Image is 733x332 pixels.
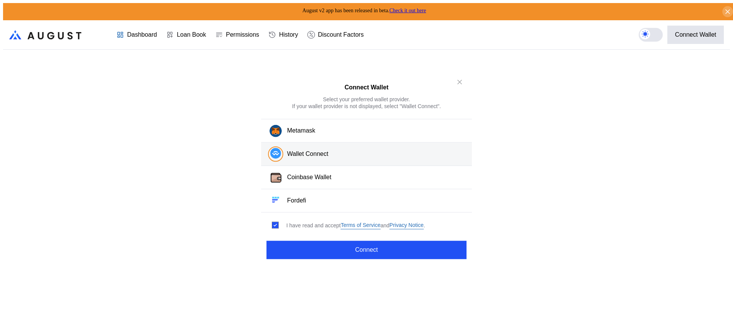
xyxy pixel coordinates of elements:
[261,189,472,213] button: FordefiFordefi
[127,31,157,38] div: Dashboard
[266,241,467,259] button: Connect
[270,195,281,206] img: Fordefi
[177,31,206,38] div: Loan Book
[675,31,716,38] div: Connect Wallet
[389,8,426,13] a: Check it out here
[381,222,389,229] span: and
[389,222,423,229] a: Privacy Notice
[226,31,259,38] div: Permissions
[287,150,328,158] div: Wallet Connect
[261,119,472,143] button: Metamask
[261,143,472,166] button: Wallet Connect
[292,103,441,110] div: If your wallet provider is not displayed, select "Wallet Connect".
[341,222,380,229] a: Terms of Service
[270,172,283,185] img: Coinbase Wallet
[454,76,466,88] button: close modal
[287,127,315,135] div: Metamask
[286,222,425,229] div: I have read and accept .
[345,84,389,91] h2: Connect Wallet
[261,166,472,189] button: Coinbase WalletCoinbase Wallet
[318,31,364,38] div: Discount Factors
[302,8,426,13] span: August v2 app has been released in beta.
[287,197,306,205] div: Fordefi
[279,31,298,38] div: History
[323,96,410,103] div: Select your preferred wallet provider.
[287,173,331,181] div: Coinbase Wallet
